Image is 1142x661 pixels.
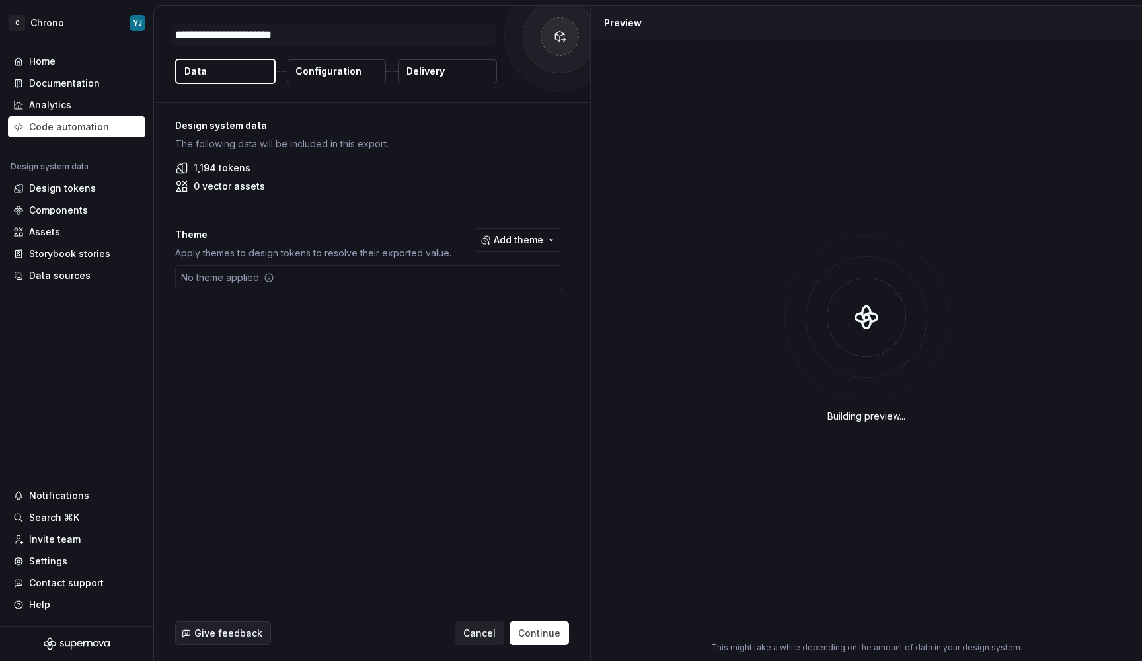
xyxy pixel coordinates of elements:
[175,137,562,151] p: The following data will be included in this export.
[8,221,145,243] a: Assets
[8,485,145,506] button: Notifications
[8,116,145,137] a: Code automation
[29,555,67,568] div: Settings
[510,621,569,645] button: Continue
[827,410,905,423] div: Building preview...
[29,598,50,611] div: Help
[455,621,504,645] button: Cancel
[29,182,96,195] div: Design tokens
[30,17,64,30] div: Chrono
[9,15,25,31] div: C
[29,533,81,546] div: Invite team
[475,228,562,252] button: Add theme
[175,228,451,241] p: Theme
[175,59,276,84] button: Data
[29,511,79,524] div: Search ⌘K
[184,65,207,78] p: Data
[8,572,145,594] button: Contact support
[8,51,145,72] a: Home
[8,529,145,550] a: Invite team
[175,247,451,260] p: Apply themes to design tokens to resolve their exported value.
[29,576,104,590] div: Contact support
[463,627,496,640] span: Cancel
[287,59,386,83] button: Configuration
[604,17,642,30] div: Preview
[29,247,110,260] div: Storybook stories
[295,65,362,78] p: Configuration
[8,594,145,615] button: Help
[8,73,145,94] a: Documentation
[406,65,445,78] p: Delivery
[44,637,110,650] svg: Supernova Logo
[194,627,262,640] span: Give feedback
[711,642,1022,653] p: This might take a while depending on the amount of data in your design system.
[8,551,145,572] a: Settings
[29,204,88,217] div: Components
[8,200,145,221] a: Components
[8,178,145,199] a: Design tokens
[3,9,151,37] button: CChronoYJ
[8,243,145,264] a: Storybook stories
[8,265,145,286] a: Data sources
[29,98,71,112] div: Analytics
[194,180,265,193] p: 0 vector assets
[29,225,60,239] div: Assets
[398,59,497,83] button: Delivery
[175,119,562,132] p: Design system data
[11,161,89,172] div: Design system data
[494,233,543,247] span: Add theme
[175,621,271,645] button: Give feedback
[176,266,280,290] div: No theme applied.
[133,18,142,28] div: YJ
[29,269,91,282] div: Data sources
[518,627,560,640] span: Continue
[29,489,89,502] div: Notifications
[194,161,250,175] p: 1,194 tokens
[29,55,56,68] div: Home
[8,95,145,116] a: Analytics
[29,77,100,90] div: Documentation
[29,120,109,134] div: Code automation
[8,507,145,528] button: Search ⌘K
